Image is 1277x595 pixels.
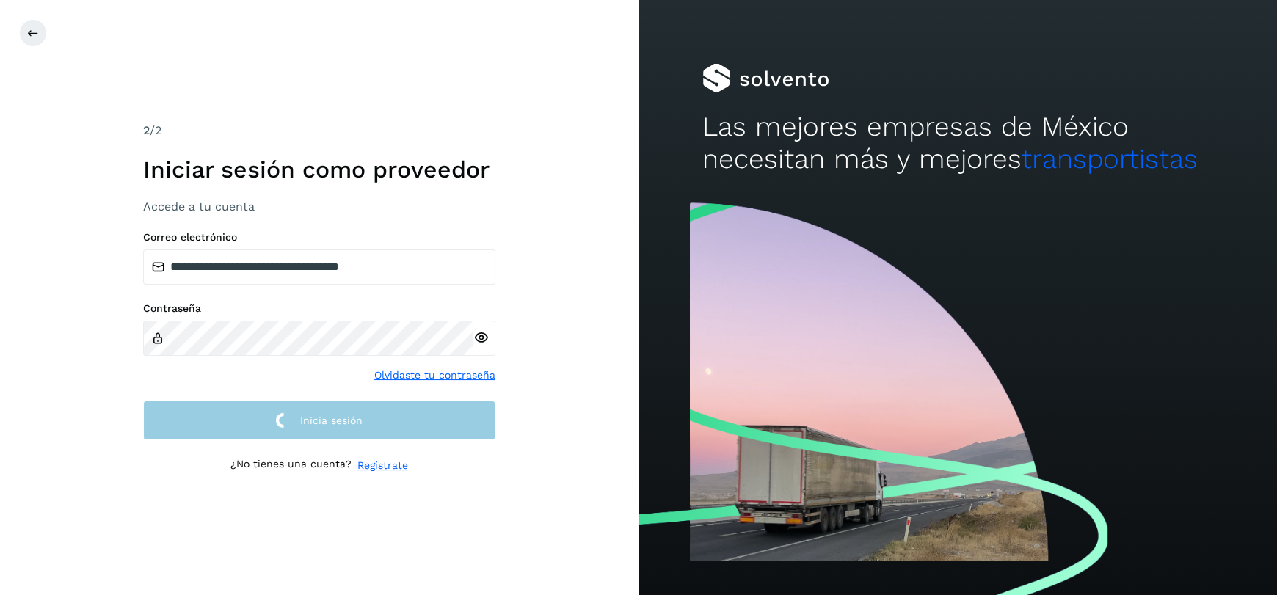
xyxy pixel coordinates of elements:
div: /2 [143,122,495,139]
span: 2 [143,123,150,137]
h3: Accede a tu cuenta [143,200,495,213]
button: Inicia sesión [143,401,495,441]
p: ¿No tienes una cuenta? [230,458,352,473]
span: transportistas [1022,143,1198,175]
label: Contraseña [143,302,495,315]
a: Regístrate [357,458,408,473]
a: Olvidaste tu contraseña [374,368,495,383]
h2: Las mejores empresas de México necesitan más y mejores [702,111,1213,176]
h1: Iniciar sesión como proveedor [143,156,495,183]
label: Correo electrónico [143,231,495,244]
span: Inicia sesión [300,415,363,426]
